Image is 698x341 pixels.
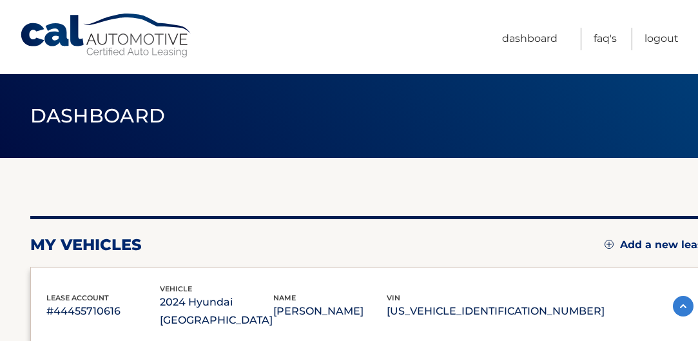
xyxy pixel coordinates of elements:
[387,302,605,320] p: [US_VEHICLE_IDENTIFICATION_NUMBER]
[387,293,400,302] span: vin
[273,302,387,320] p: [PERSON_NAME]
[19,13,193,59] a: Cal Automotive
[605,240,614,249] img: add.svg
[160,293,273,329] p: 2024 Hyundai [GEOGRAPHIC_DATA]
[30,235,142,255] h2: my vehicles
[273,293,296,302] span: name
[502,28,557,50] a: Dashboard
[645,28,679,50] a: Logout
[46,293,109,302] span: lease account
[594,28,617,50] a: FAQ's
[673,296,693,317] img: accordion-active.svg
[46,302,160,320] p: #44455710616
[30,104,166,128] span: Dashboard
[160,284,192,293] span: vehicle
